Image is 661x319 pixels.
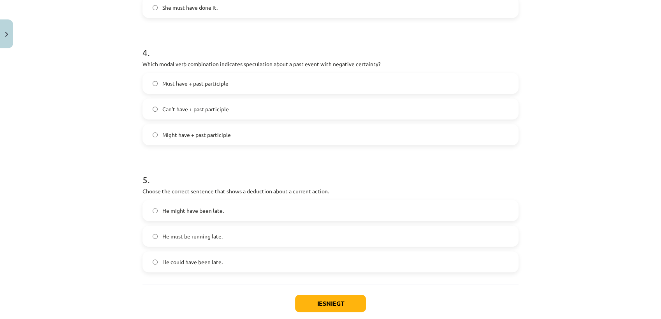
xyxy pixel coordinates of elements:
input: Can't have + past participle [153,107,158,112]
h1: 5 . [142,161,519,185]
input: He could have been late. [153,259,158,265]
input: He must be running late. [153,234,158,239]
input: Might have + past participle [153,132,158,137]
input: Must have + past participle [153,81,158,86]
input: He might have been late. [153,208,158,213]
span: He could have been late. [162,258,223,266]
span: He might have been late. [162,207,224,215]
span: Must have + past participle [162,79,229,88]
span: He must be running late. [162,232,223,240]
p: Which modal verb combination indicates speculation about a past event with negative certainty? [142,60,519,68]
img: icon-close-lesson-0947bae3869378f0d4975bcd49f059093ad1ed9edebbc8119c70593378902aed.svg [5,32,8,37]
span: Can't have + past participle [162,105,229,113]
input: She must have done it. [153,5,158,10]
p: Choose the correct sentence that shows a deduction about a current action. [142,187,519,195]
span: She must have done it. [162,4,218,12]
span: Might have + past participle [162,131,231,139]
h1: 4 . [142,33,519,58]
button: Iesniegt [295,295,366,312]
